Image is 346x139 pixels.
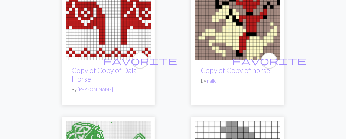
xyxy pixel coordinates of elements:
[201,78,274,85] p: By
[195,13,280,20] a: horse
[72,66,137,83] a: Copy of Copy of Dala Horse
[261,53,277,69] button: favourite
[232,53,306,68] i: favourite
[232,55,306,66] span: favorite
[78,86,113,92] a: [PERSON_NAME]
[66,13,151,20] a: Dala Horse
[201,66,270,75] a: Copy of Copy of horse
[72,86,145,93] p: By
[103,53,177,68] i: favourite
[103,55,177,66] span: favorite
[132,53,148,69] button: favourite
[207,78,216,84] a: nalle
